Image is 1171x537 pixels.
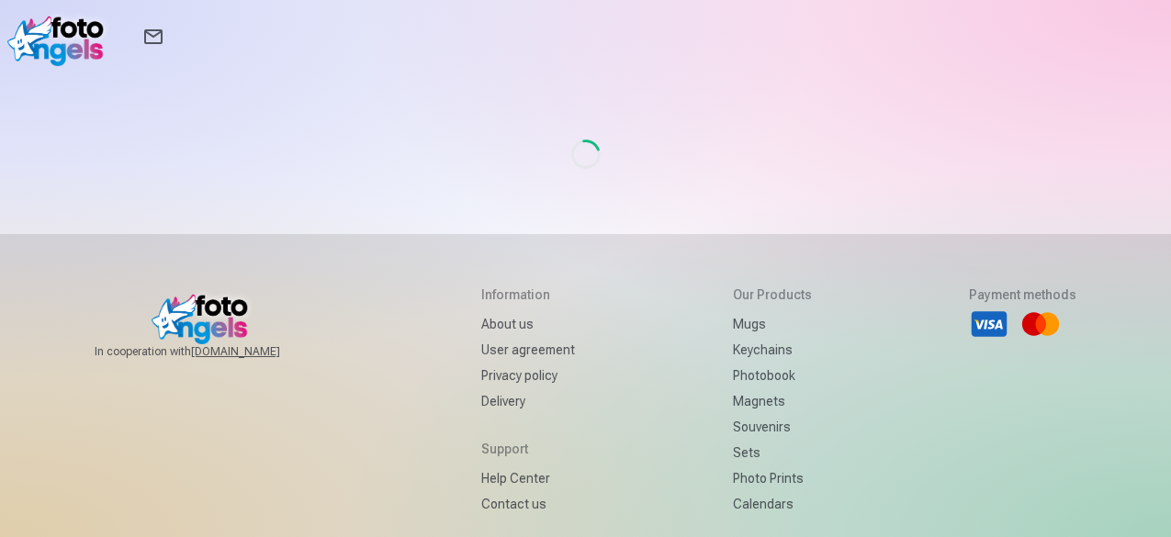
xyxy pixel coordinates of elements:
a: Contact us [481,491,575,517]
a: Souvenirs [733,414,812,440]
h5: Payment methods [969,285,1076,304]
img: /v1 [7,7,113,66]
a: Privacy policy [481,363,575,388]
a: About us [481,311,575,337]
h5: Information [481,285,575,304]
a: Delivery [481,388,575,414]
a: Sets [733,440,812,465]
a: Keychains [733,337,812,363]
a: Mugs [733,311,812,337]
a: Calendars [733,491,812,517]
a: User agreement [481,337,575,363]
li: Visa [969,304,1009,344]
a: Photo prints [733,465,812,491]
span: In cooperation with [95,344,324,359]
a: [DOMAIN_NAME] [191,344,324,359]
h5: Our products [733,285,812,304]
a: Photobook [733,363,812,388]
a: Magnets [733,388,812,414]
li: Mastercard [1020,304,1061,344]
a: Help Center [481,465,575,491]
h5: Support [481,440,575,458]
